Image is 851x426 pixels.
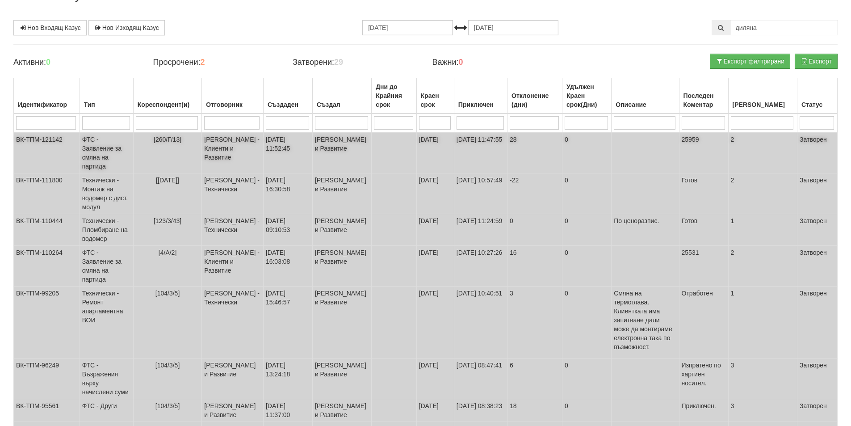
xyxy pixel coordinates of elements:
td: ФТС - Заявление за смяна на партида [80,132,133,173]
button: Експорт филтрирани [710,54,790,69]
td: [PERSON_NAME] - Клиенти и Развитие [202,246,264,287]
td: ВК-ТПМ-95561 [14,399,80,422]
td: 0 [562,359,612,399]
td: Технически - Ремонт апартаментна ВОИ [80,287,133,359]
td: 3 [728,399,797,422]
td: [DATE] [416,399,454,422]
td: [PERSON_NAME] и Развитие [312,359,371,399]
div: Удължен Краен срок(Дни) [565,80,609,111]
td: 2 [728,173,797,214]
span: [260/Г/13] [154,136,181,143]
td: Затворен [797,287,838,359]
td: Затворен [797,399,838,422]
td: 0 [562,214,612,246]
span: Отработен [682,290,713,297]
div: Дни до Крайния срок [374,80,414,111]
td: [DATE] 08:47:41 [454,359,507,399]
span: [104/3/5] [155,290,180,297]
td: 3 [728,359,797,399]
span: Приключен. [682,402,716,409]
td: [DATE] 10:27:26 [454,246,507,287]
td: ФТС - Заявление за смяна на партида [80,246,133,287]
div: Кореспондент(и) [136,98,200,111]
div: Отклонение (дни) [510,89,560,111]
td: 6 [507,359,562,399]
td: [DATE] [416,287,454,359]
td: 2 [728,132,797,173]
td: 0 [562,132,612,173]
th: Тип: No sort applied, activate to apply an ascending sort [80,78,133,114]
span: Изпратено по хартиен носител. [682,362,721,387]
b: 0 [459,58,463,67]
a: Нов Изходящ Казус [88,20,165,35]
td: ФТС - Други [80,399,133,422]
td: [PERSON_NAME] и Развитие [202,359,264,399]
td: 0 [507,214,562,246]
td: Затворен [797,173,838,214]
p: Смяна на термоглава. Клиентката има запитване дали може да монтираме електронна така по възможност. [614,289,676,351]
th: Брой Файлове: No sort applied, activate to apply an ascending sort [728,78,797,114]
td: [DATE] 11:37:00 [263,399,312,422]
td: [DATE] [416,246,454,287]
td: ВК-ТПМ-110264 [14,246,80,287]
a: Нов Входящ Казус [13,20,87,35]
h4: Активни: [13,58,139,67]
td: 16 [507,246,562,287]
th: Идентификатор: No sort applied, activate to apply an ascending sort [14,78,80,114]
th: Статус: No sort applied, activate to apply an ascending sort [797,78,838,114]
th: Описание: No sort applied, activate to apply an ascending sort [612,78,679,114]
span: 25531 [682,249,699,256]
div: Създаден [266,98,310,111]
td: Затворен [797,359,838,399]
td: ВК-ТПМ-110444 [14,214,80,246]
th: Последен Коментар: No sort applied, activate to apply an ascending sort [679,78,728,114]
th: Краен срок: No sort applied, activate to apply an ascending sort [416,78,454,114]
td: [DATE] 09:10:53 [263,214,312,246]
span: [104/3/5] [155,362,180,369]
td: [DATE] 10:57:49 [454,173,507,214]
td: [DATE] [416,359,454,399]
span: Готов [682,177,698,184]
td: [DATE] 11:24:59 [454,214,507,246]
b: 0 [46,58,50,67]
td: [PERSON_NAME] и Развитие [312,132,371,173]
td: -22 [507,173,562,214]
td: Затворен [797,246,838,287]
span: [[DATE]] [156,177,179,184]
td: 0 [562,246,612,287]
td: [PERSON_NAME] - Технически [202,173,264,214]
span: [4/А/2] [159,249,176,256]
span: [104/3/5] [155,402,180,409]
td: 0 [562,399,612,422]
p: По ценоразпис. [614,216,676,225]
td: ВК-ТПМ-99205 [14,287,80,359]
td: 18 [507,399,562,422]
th: Създал: No sort applied, activate to apply an ascending sort [312,78,371,114]
td: [DATE] 11:47:55 [454,132,507,173]
td: [PERSON_NAME] и Развитие [312,173,371,214]
td: 3 [507,287,562,359]
span: [123/3/43] [154,217,181,224]
th: Отговорник: No sort applied, activate to apply an ascending sort [202,78,264,114]
td: [PERSON_NAME] и Развитие [312,287,371,359]
div: Създал [315,98,369,111]
div: [PERSON_NAME] [731,98,795,111]
td: [DATE] 16:30:58 [263,173,312,214]
td: 28 [507,132,562,173]
td: [PERSON_NAME] - Клиенти и Развитие [202,132,264,173]
td: 2 [728,246,797,287]
b: 2 [200,58,205,67]
div: Описание [614,98,676,111]
td: [PERSON_NAME] - Технически [202,214,264,246]
td: [DATE] 10:40:51 [454,287,507,359]
h4: Просрочени: [153,58,279,67]
td: [PERSON_NAME] и Развитие [312,246,371,287]
th: Създаден: No sort applied, activate to apply an ascending sort [263,78,312,114]
th: Приключен: No sort applied, activate to apply an ascending sort [454,78,507,114]
span: Готов [682,217,698,224]
td: [DATE] [416,173,454,214]
td: ФТС - Възражения върху начислени суми [80,359,133,399]
h4: Важни: [432,58,558,67]
th: Дни до Крайния срок: No sort applied, activate to apply an ascending sort [372,78,416,114]
b: 29 [334,58,343,67]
